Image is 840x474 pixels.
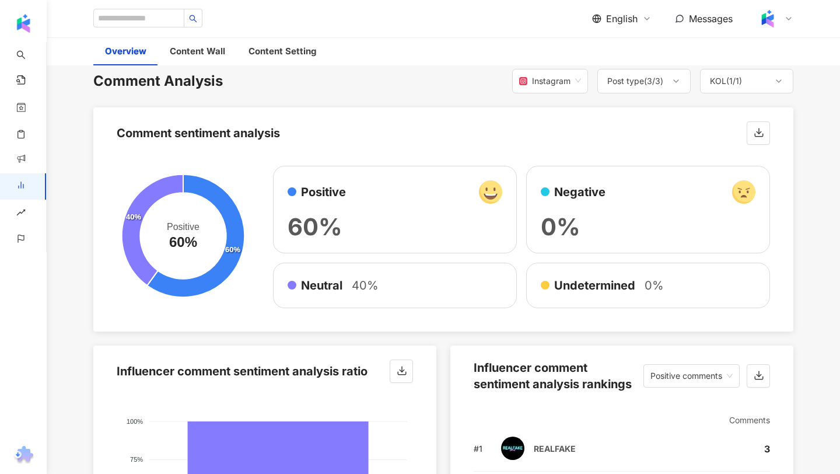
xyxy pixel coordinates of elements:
div: # 1 [474,443,482,455]
span: 40% [352,277,379,294]
div: Comment sentiment analysis [117,125,280,141]
img: KOL Avatar [501,437,524,460]
tspan: 100% [127,417,143,424]
a: search [16,42,58,69]
div: Undetermined [541,277,755,294]
div: REALFAKE [534,443,576,455]
div: Negative [541,180,755,204]
div: Content Setting [249,44,316,58]
div: Positive [288,180,502,204]
div: Neutral [288,277,502,294]
div: KOL ( 1 / 1 ) [710,74,742,88]
img: chrome extension [12,446,35,465]
div: Comment Analysis [93,71,223,91]
img: negative [732,180,755,204]
div: Instagram [519,70,570,92]
span: 0% [645,277,664,294]
img: logo icon [14,14,33,33]
span: 0% [541,212,580,241]
span: 60% [288,212,342,241]
div: Overview [105,44,146,58]
span: search [189,15,197,23]
div: Influencer comment sentiment analysis ratio [117,363,367,379]
div: Post type ( 3 / 3 ) [607,74,663,88]
div: Comments [474,413,770,427]
div: Influencer comment sentiment analysis rankings [474,360,643,392]
tspan: 75% [130,456,143,463]
img: positive [479,180,502,204]
span: rise [16,201,26,227]
img: Kolr%20app%20icon%20%281%29.png [757,8,779,30]
span: English [606,12,638,25]
div: 3 [755,442,770,455]
span: Messages [689,13,733,25]
div: Content Wall [170,44,225,58]
span: Positive comments [650,365,733,387]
